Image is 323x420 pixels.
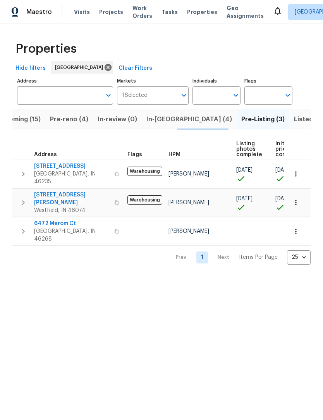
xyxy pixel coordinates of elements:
span: [PERSON_NAME] [168,172,209,177]
span: Address [34,152,57,158]
span: Westfield, IN 46074 [34,207,110,215]
nav: Pagination Navigation [168,251,311,265]
span: Tasks [161,10,178,15]
p: Items Per Page [239,254,278,262]
span: In-[GEOGRAPHIC_DATA] (4) [146,114,232,125]
button: Hide filters [12,62,49,76]
label: Flags [244,79,292,84]
button: Open [282,90,293,101]
label: Markets [117,79,189,84]
span: [STREET_ADDRESS][PERSON_NAME] [34,191,110,207]
label: Individuals [192,79,241,84]
span: [PERSON_NAME] [168,229,209,234]
span: Projects [99,9,123,16]
span: Clear Filters [119,64,152,74]
span: Initial list price complete [275,141,301,158]
span: [DATE] [236,196,253,202]
span: Properties [15,45,77,53]
label: Address [17,79,113,84]
div: [GEOGRAPHIC_DATA] [51,62,113,74]
span: [GEOGRAPHIC_DATA], IN 46268 [34,228,110,243]
span: 1 Selected [122,93,148,99]
span: Warehousing [127,196,162,205]
span: Warehousing [127,167,162,176]
span: Geo Assignments [227,5,264,20]
button: Open [103,90,114,101]
span: In-review (0) [98,114,137,125]
span: Hide filters [15,64,46,74]
span: HPM [168,152,180,158]
span: Listing photos complete [236,141,262,158]
span: [GEOGRAPHIC_DATA] [55,64,106,72]
button: Open [230,90,241,101]
span: Work Orders [132,5,152,20]
button: Open [179,90,189,101]
span: Properties [187,9,217,16]
a: Goto page 1 [196,252,208,264]
span: Pre-Listing (3) [241,114,285,125]
span: [PERSON_NAME] [168,200,209,206]
span: [GEOGRAPHIC_DATA], IN 46235 [34,170,110,186]
span: Pre-reno (4) [50,114,88,125]
span: [DATE] [275,196,292,202]
span: Visits [74,9,90,16]
div: 25 [287,248,311,268]
span: Flags [127,152,142,158]
span: 6472 Merom Ct [34,220,110,228]
button: Clear Filters [115,62,155,76]
span: [DATE] [275,168,292,173]
span: [DATE] [236,168,253,173]
span: Maestro [26,9,52,16]
span: [STREET_ADDRESS] [34,163,110,170]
